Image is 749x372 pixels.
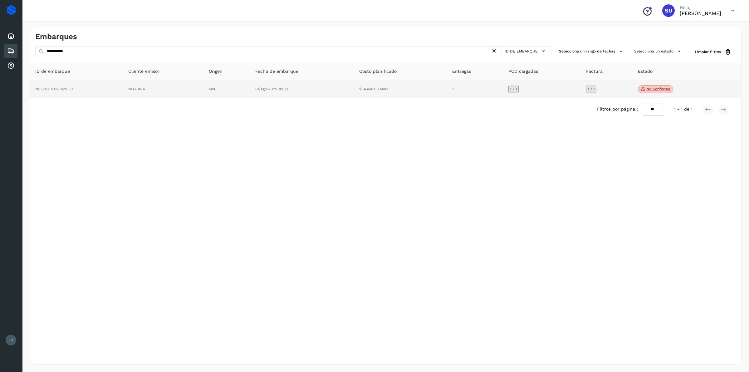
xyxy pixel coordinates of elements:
[510,87,517,91] span: 1 / 1
[4,44,17,58] div: Embarques
[503,47,549,56] button: ID de embarque
[204,80,250,98] td: MXC
[505,48,538,54] span: ID de embarque
[452,68,471,75] span: Entregas
[123,80,204,98] td: NIAGARA
[255,68,298,75] span: Fecha de embarque
[586,68,603,75] span: Factura
[354,80,447,98] td: $34,450.00 MXN
[680,5,721,10] p: Hola,
[4,59,17,73] div: Cuentas por cobrar
[695,49,721,55] span: Limpiar filtros
[674,106,693,112] span: 1 - 1 de 1
[359,68,397,75] span: Costo planificado
[597,106,638,112] span: Filtros por página :
[128,68,159,75] span: Cliente emisor
[447,80,503,98] td: 1
[556,46,627,57] button: Selecciona un rango de fechas
[646,87,670,91] p: No conforme
[35,87,73,91] span: NBL/MX.MX51069889
[35,68,70,75] span: ID de embarque
[632,46,685,57] button: Selecciona un estado
[4,29,17,43] div: Inicio
[638,68,653,75] span: Estado
[588,87,595,91] span: 1 / 1
[35,32,77,41] h4: Embarques
[508,68,538,75] span: POD cargadas
[690,46,736,58] button: Limpiar filtros
[255,87,288,91] span: 01/ago/2025 18:00
[209,68,223,75] span: Origen
[680,10,721,16] p: Sayra Ugalde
